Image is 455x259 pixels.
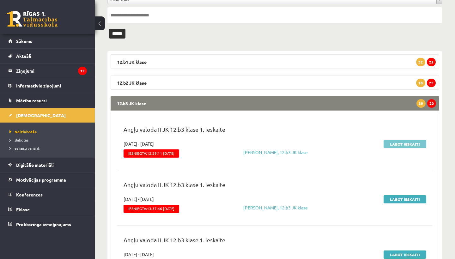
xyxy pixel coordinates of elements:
a: Labot ieskaiti [384,195,426,203]
a: Eklase [8,202,87,217]
legend: Informatīvie ziņojumi [16,78,87,93]
a: Motivācijas programma [8,172,87,187]
legend: Ziņojumi [16,63,87,78]
a: [PERSON_NAME], 12.b3 JK klase [243,149,308,155]
a: Ziņojumi12 [8,63,87,78]
a: Mācību resursi [8,93,87,108]
a: Neizlabotās [9,129,88,135]
p: Angļu valoda II JK 12.b3 klase 1. ieskaite [124,180,426,192]
span: [DATE] - [DATE] [124,141,154,147]
legend: 12.b2 JK klase [111,75,439,90]
span: [DATE] - [DATE] [124,196,154,202]
a: Izlabotās [9,137,88,143]
span: Digitālie materiāli [16,162,54,168]
span: 32 [416,58,425,66]
a: Ieskaišu varianti [9,145,88,151]
a: Aktuāli [8,49,87,63]
span: Sākums [16,38,32,44]
i: 12 [78,67,87,75]
span: 25 [427,58,436,66]
span: Ieskaišu varianti [9,146,40,151]
span: Izlabotās [9,137,28,142]
span: Aktuāli [16,53,31,59]
legend: 12.b3 JK klase [111,96,439,111]
a: Sākums [8,34,87,48]
p: Angļu valoda II JK 12.b3 klase 1. ieskaite [124,236,426,247]
legend: 12.b1 JK klase [111,54,439,69]
a: Rīgas 1. Tālmācības vidusskola [7,11,58,27]
span: [DATE] - [DATE] [124,251,154,258]
span: 18 [416,79,425,87]
a: Digitālie materiāli [8,158,87,172]
span: Eklase [16,207,30,212]
span: Iesniegta: [124,149,179,158]
span: 20 [427,99,436,108]
span: Neizlabotās [9,129,37,134]
span: 22 [427,79,436,87]
p: Angļu valoda II JK 12.b3 klase 1. ieskaite [124,125,426,137]
a: [PERSON_NAME], 12.b3 JK klase [243,205,308,210]
span: 13:37:46 [DATE] [147,206,174,211]
span: 12:29:11 [DATE] [147,151,174,155]
span: Konferences [16,192,43,197]
a: Konferences [8,187,87,202]
a: [DEMOGRAPHIC_DATA] [8,108,87,123]
span: Motivācijas programma [16,177,66,183]
a: Proktoringa izmēģinājums [8,217,87,232]
a: Labot ieskaiti [384,140,426,148]
span: 39 [416,99,425,108]
span: Proktoringa izmēģinājums [16,221,71,227]
a: Labot ieskaiti [384,250,426,259]
span: Mācību resursi [16,98,47,103]
span: [DEMOGRAPHIC_DATA] [16,112,66,118]
a: Informatīvie ziņojumi [8,78,87,93]
span: Iesniegta: [124,205,179,213]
